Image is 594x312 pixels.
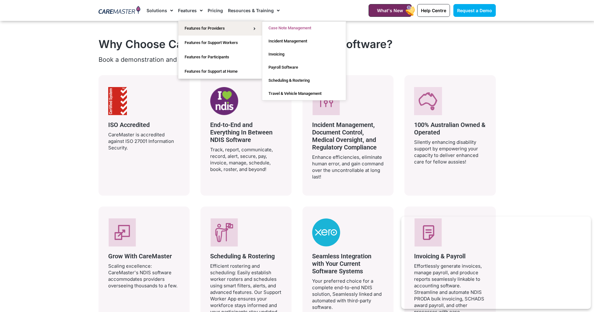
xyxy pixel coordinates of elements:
[414,139,486,165] p: Silently enhancing disability support by empowering your capacity to deliver enhanced care for fe...
[312,252,371,275] span: Seamless Integration with Your Current Software Systems
[401,217,591,309] iframe: Popup CTA
[262,87,346,100] a: Travel & Vehicle Management
[417,4,450,17] a: Help Centre
[377,8,403,13] span: What's New
[262,74,346,87] a: Scheduling & Rostering
[210,121,273,144] span: End-to-End and Everything In Between NDIS Software
[99,6,141,15] img: CareMaster Logo
[421,8,446,13] span: Help Centre
[312,154,384,180] p: Enhance efficiencies, eliminate human error, and gain command over the uncontrollable at long last!
[262,21,346,100] ul: Features for Providers
[457,8,492,13] span: Request a Demo
[108,121,150,129] span: ISO Accredited
[262,61,346,74] a: Payroll Software
[369,4,412,17] a: What's New
[178,36,262,50] a: Features for Support Workers
[262,35,346,48] a: Incident Management
[99,56,228,63] span: Book a demonstration and see for yourself!
[312,121,377,151] span: Incident Management, Document Control, Medical Oversight, and Regulatory Compliance
[99,37,496,51] h2: Why Choose CareMaster’s NDIS & Aged Care Software?
[414,121,485,136] span: 100% Australian Owned & Operated
[178,64,262,79] a: Features for Support at Home
[453,4,496,17] a: Request a Demo
[108,252,172,260] span: Grow With CareMaster
[178,50,262,64] a: Features for Participants
[108,131,180,151] p: CareMaster is accredited against ISO 27001 Information Security.
[178,21,262,36] a: Features for Providers
[210,252,275,260] span: Scheduling & Rostering
[262,22,346,35] a: Case Note Management
[210,146,282,173] p: Track, report, communicate, record, alert, secure, pay, invoice, manage, schedule, book, roster, ...
[178,21,262,79] ul: Features
[108,263,180,289] p: Scaling excellence: CareMaster's NDIS software accommodates providers overseeing thousands to a few.
[312,278,384,310] p: Your preferred choice for a complete end-to-end NDIS solution, Seamlessly linked and automated wi...
[262,48,346,61] a: Invoicing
